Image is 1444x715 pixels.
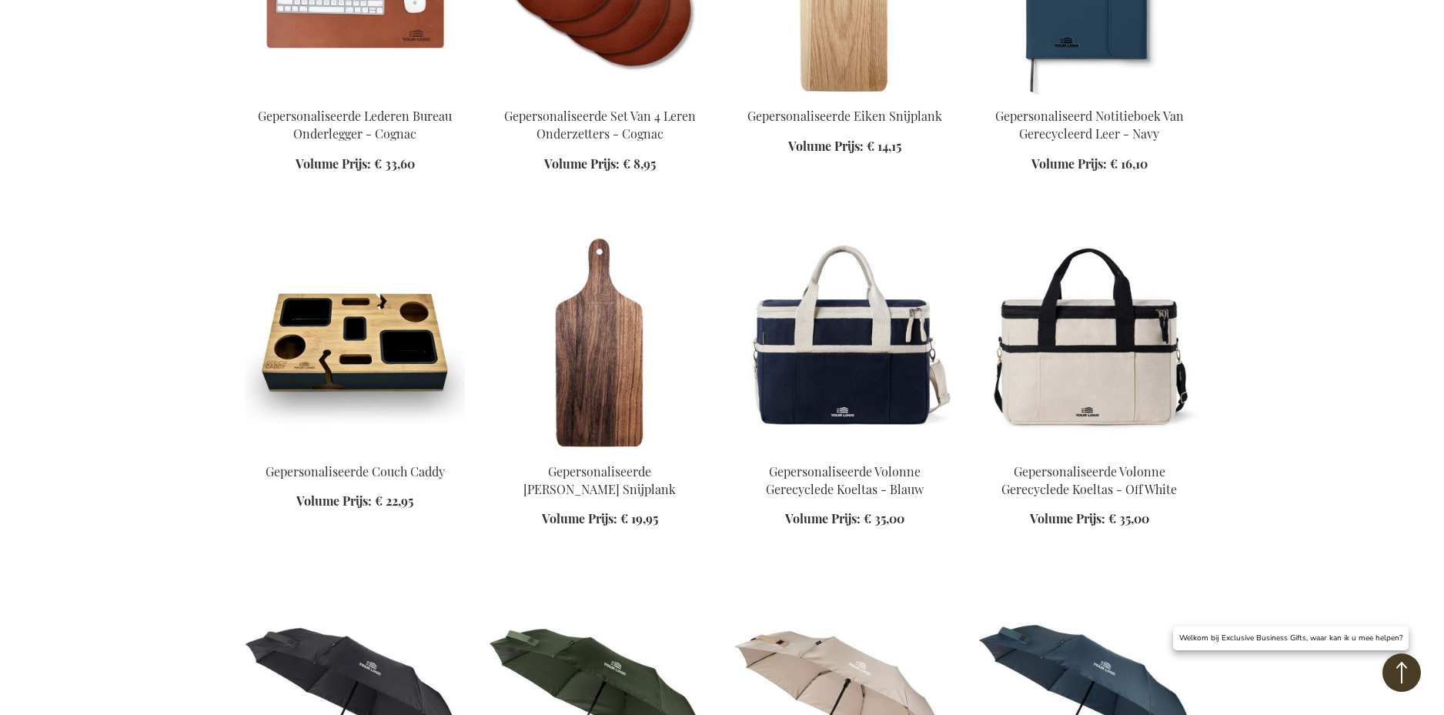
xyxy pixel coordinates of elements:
[867,138,901,154] span: € 14,15
[490,235,710,450] img: Gepersonaliseerde Walnoot Snijplank
[747,108,942,124] a: Gepersonaliseerde Eiken Snijplank
[258,108,452,142] a: Gepersonaliseerde Lederen Bureau Onderlegger - Cognac
[785,510,904,528] a: Volume Prijs: € 35,00
[623,155,656,172] span: € 8,95
[1001,463,1177,497] a: Gepersonaliseerde Volonne Gerecyclede Koeltas - Off White
[979,444,1199,459] a: Gepersonaliseerde Volonne Gerecyclede Koeltas - Off White
[266,463,445,479] a: Gepersonaliseerde Couch Caddy
[504,108,696,142] a: Gepersonaliseerde Set Van 4 Leren Onderzetters - Cognac
[788,138,901,155] a: Volume Prijs: € 14,15
[788,138,864,154] span: Volume Prijs:
[245,89,465,103] a: Personalised Leather Desk Pad - Cognac
[1031,155,1148,173] a: Volume Prijs: € 16,10
[766,463,924,497] a: Gepersonaliseerde Volonne Gerecyclede Koeltas - Blauw
[734,444,954,459] a: Gepersonaliseerde Volonne Gerecyclede Koeltas - Blauw
[245,235,465,450] img: Gepersonaliseerde Couch Caddy
[864,510,904,526] span: € 35,00
[979,89,1199,103] a: Personalised Baltimore GRS Certified Paper & PU Notebook
[1030,510,1149,528] a: Volume Prijs: € 35,00
[296,493,372,509] span: Volume Prijs:
[1030,510,1105,526] span: Volume Prijs:
[523,463,676,497] a: Gepersonaliseerde [PERSON_NAME] Snijplank
[296,155,371,172] span: Volume Prijs:
[734,235,954,450] img: Gepersonaliseerde Volonne Gerecyclede Koeltas - Blauw
[490,89,710,103] a: Gepersonaliseerde Set Van 4 Leren Onderzetters - Cognac
[490,444,710,459] a: Gepersonaliseerde Walnoot Snijplank
[979,235,1199,450] img: Gepersonaliseerde Volonne Gerecyclede Koeltas - Off White
[785,510,861,526] span: Volume Prijs:
[375,493,413,509] span: € 22,95
[374,155,415,172] span: € 33,60
[1031,155,1107,172] span: Volume Prijs:
[544,155,620,172] span: Volume Prijs:
[544,155,656,173] a: Volume Prijs: € 8,95
[995,108,1184,142] a: Gepersonaliseerd Notitieboek Van Gerecycleerd Leer - Navy
[620,510,658,526] span: € 19,95
[1108,510,1149,526] span: € 35,00
[245,444,465,459] a: Gepersonaliseerde Couch Caddy
[542,510,658,528] a: Volume Prijs: € 19,95
[542,510,617,526] span: Volume Prijs:
[296,155,415,173] a: Volume Prijs: € 33,60
[734,89,954,103] a: Personalised Oak Cutting Board
[296,493,413,510] a: Volume Prijs: € 22,95
[1110,155,1148,172] span: € 16,10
